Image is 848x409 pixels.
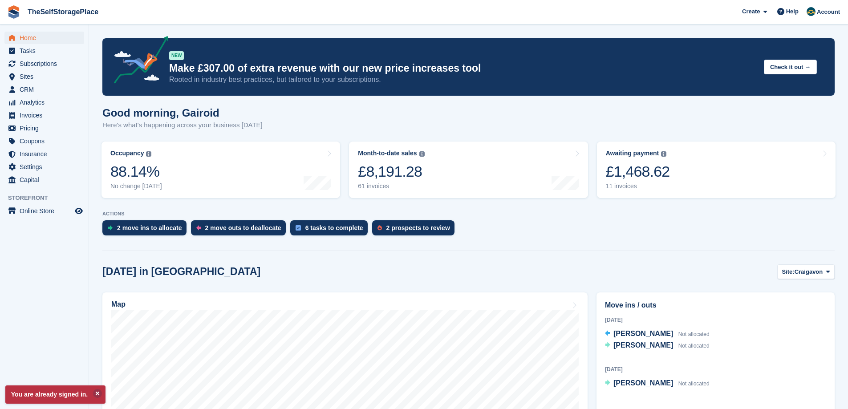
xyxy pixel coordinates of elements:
[73,206,84,216] a: Preview store
[8,194,89,202] span: Storefront
[111,300,126,308] h2: Map
[169,51,184,60] div: NEW
[117,224,182,231] div: 2 move ins to allocate
[4,45,84,57] a: menu
[20,205,73,217] span: Online Store
[678,343,710,349] span: Not allocated
[807,7,816,16] img: Gairoid
[661,151,666,157] img: icon-info-grey-7440780725fd019a000dd9b08b2336e03edf1995a4989e88bcd33f0948082b44.svg
[20,109,73,121] span: Invoices
[605,340,710,352] a: [PERSON_NAME] Not allocated
[146,151,151,157] img: icon-info-grey-7440780725fd019a000dd9b08b2336e03edf1995a4989e88bcd33f0948082b44.svg
[169,62,757,75] p: Make £307.00 of extra revenue with our new price increases tool
[20,32,73,44] span: Home
[4,148,84,160] a: menu
[605,328,710,340] a: [PERSON_NAME] Not allocated
[296,225,301,231] img: task-75834270c22a3079a89374b754ae025e5fb1db73e45f91037f5363f120a921f8.svg
[795,267,823,276] span: Craigavon
[786,7,799,16] span: Help
[110,182,162,190] div: No change [DATE]
[20,135,73,147] span: Coupons
[782,267,795,276] span: Site:
[4,205,84,217] a: menu
[605,365,826,373] div: [DATE]
[108,225,113,231] img: move_ins_to_allocate_icon-fdf77a2bb77ea45bf5b3d319d69a93e2d87916cf1d5bf7949dd705db3b84f3ca.svg
[377,225,382,231] img: prospect-51fa495bee0391a8d652442698ab0144808aea92771e9ea1ae160a38d050c398.svg
[20,96,73,109] span: Analytics
[20,122,73,134] span: Pricing
[20,57,73,70] span: Subscriptions
[419,151,425,157] img: icon-info-grey-7440780725fd019a000dd9b08b2336e03edf1995a4989e88bcd33f0948082b44.svg
[817,8,840,16] span: Account
[764,60,817,74] button: Check it out →
[20,45,73,57] span: Tasks
[4,83,84,96] a: menu
[678,331,710,337] span: Not allocated
[4,57,84,70] a: menu
[102,266,260,278] h2: [DATE] in [GEOGRAPHIC_DATA]
[110,162,162,181] div: 88.14%
[24,4,102,19] a: TheSelfStoragePlace
[305,224,363,231] div: 6 tasks to complete
[605,300,826,311] h2: Move ins / outs
[605,378,710,389] a: [PERSON_NAME] Not allocated
[20,70,73,83] span: Sites
[742,7,760,16] span: Create
[4,161,84,173] a: menu
[205,224,281,231] div: 2 move outs to deallocate
[20,148,73,160] span: Insurance
[102,107,263,119] h1: Good morning, Gairoid
[372,220,459,240] a: 2 prospects to review
[606,182,670,190] div: 11 invoices
[106,36,169,87] img: price-adjustments-announcement-icon-8257ccfd72463d97f412b2fc003d46551f7dbcb40ab6d574587a9cd5c0d94...
[613,341,673,349] span: [PERSON_NAME]
[777,264,835,279] button: Site: Craigavon
[358,150,417,157] div: Month-to-date sales
[5,385,105,404] p: You are already signed in.
[349,142,588,198] a: Month-to-date sales £8,191.28 61 invoices
[4,32,84,44] a: menu
[358,162,424,181] div: £8,191.28
[102,120,263,130] p: Here's what's happening across your business [DATE]
[20,174,73,186] span: Capital
[290,220,372,240] a: 6 tasks to complete
[597,142,836,198] a: Awaiting payment £1,468.62 11 invoices
[605,316,826,324] div: [DATE]
[4,135,84,147] a: menu
[4,96,84,109] a: menu
[4,122,84,134] a: menu
[613,330,673,337] span: [PERSON_NAME]
[102,211,835,217] p: ACTIONS
[606,162,670,181] div: £1,468.62
[20,161,73,173] span: Settings
[613,379,673,387] span: [PERSON_NAME]
[196,225,201,231] img: move_outs_to_deallocate_icon-f764333ba52eb49d3ac5e1228854f67142a1ed5810a6f6cc68b1a99e826820c5.svg
[20,83,73,96] span: CRM
[678,381,710,387] span: Not allocated
[4,174,84,186] a: menu
[101,142,340,198] a: Occupancy 88.14% No change [DATE]
[169,75,757,85] p: Rooted in industry best practices, but tailored to your subscriptions.
[4,70,84,83] a: menu
[191,220,290,240] a: 2 move outs to deallocate
[606,150,659,157] div: Awaiting payment
[386,224,450,231] div: 2 prospects to review
[102,220,191,240] a: 2 move ins to allocate
[110,150,144,157] div: Occupancy
[358,182,424,190] div: 61 invoices
[4,109,84,121] a: menu
[7,5,20,19] img: stora-icon-8386f47178a22dfd0bd8f6a31ec36ba5ce8667c1dd55bd0f319d3a0aa187defe.svg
